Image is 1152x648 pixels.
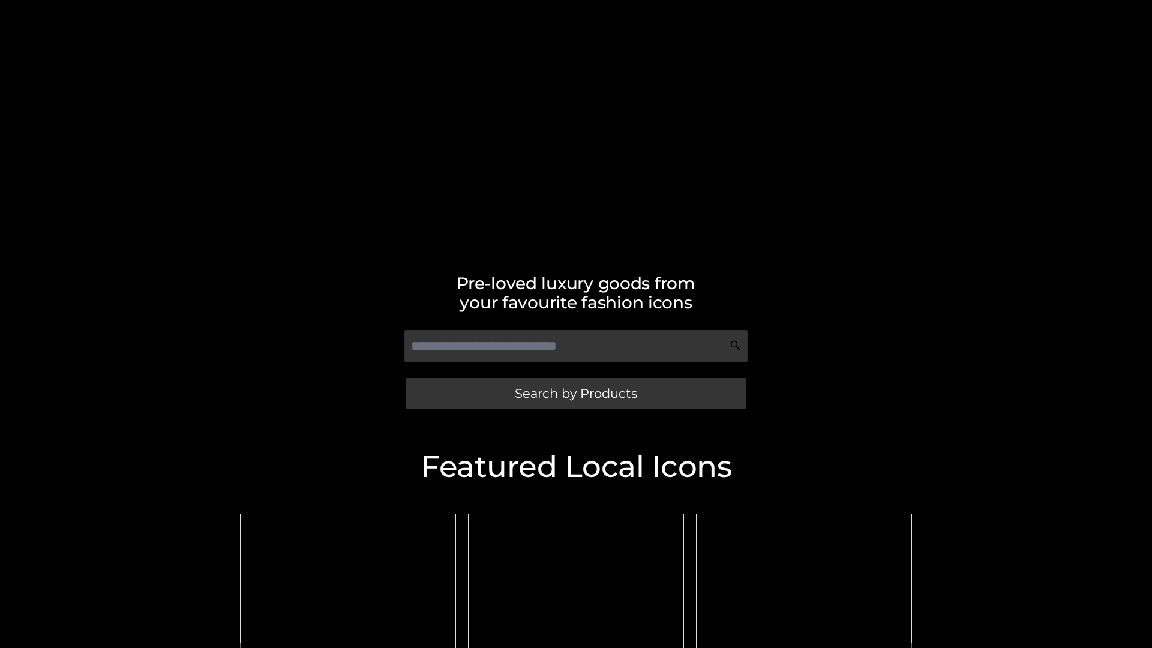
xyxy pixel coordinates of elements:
[234,452,918,482] h2: Featured Local Icons​
[234,274,918,312] h2: Pre-loved luxury goods from your favourite fashion icons
[730,340,742,352] img: Search Icon
[515,387,637,400] span: Search by Products
[406,378,746,409] a: Search by Products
